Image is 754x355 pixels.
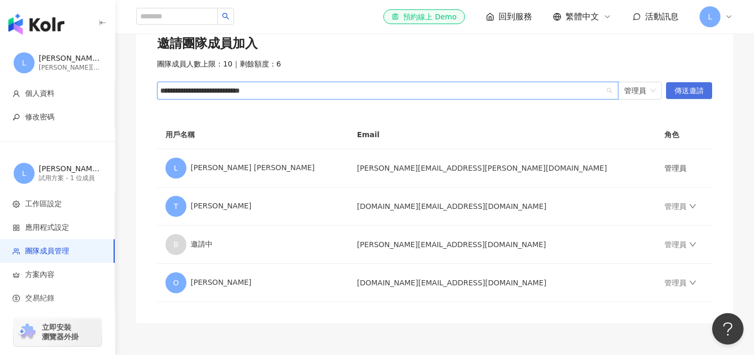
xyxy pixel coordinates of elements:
span: O [173,277,179,289]
span: 應用程式設定 [25,223,69,233]
span: appstore [13,224,20,231]
td: [PERSON_NAME][EMAIL_ADDRESS][PERSON_NAME][DOMAIN_NAME] [349,149,657,187]
span: 傳送邀請 [674,83,704,99]
div: [PERSON_NAME] [PERSON_NAME] 的工作區 [39,164,102,174]
span: 立即安裝 瀏覽器外掛 [42,323,79,341]
div: 預約線上 Demo [392,12,457,22]
span: user [13,90,20,97]
td: 管理員 [656,149,712,187]
button: 傳送邀請 [666,82,712,99]
span: 交易紀錄 [25,293,54,304]
a: 預約線上 Demo [383,9,465,24]
span: 回到服務 [498,11,532,23]
th: 用戶名稱 [157,120,349,149]
img: chrome extension [17,324,37,340]
th: 角色 [656,120,712,149]
span: T [174,201,179,212]
a: 管理員 [664,279,696,287]
span: 管理員 [624,82,656,99]
span: L [22,168,26,179]
span: 方案內容 [25,270,54,280]
span: search [222,13,229,20]
span: 活動訊息 [645,12,679,21]
td: [DOMAIN_NAME][EMAIL_ADDRESS][DOMAIN_NAME] [349,187,657,226]
div: [PERSON_NAME] [PERSON_NAME] [39,53,102,64]
div: [PERSON_NAME] [165,196,340,217]
span: 個人資料 [25,88,54,99]
div: [PERSON_NAME] [165,272,340,293]
a: 管理員 [664,240,696,249]
a: chrome extension立即安裝 瀏覽器外掛 [14,318,102,346]
div: 邀請團隊成員加入 [157,35,712,53]
span: L [708,11,712,23]
span: 工作區設定 [25,199,62,209]
img: logo [8,14,64,35]
a: 管理員 [664,202,696,210]
span: 繁體中文 [565,11,599,23]
span: down [689,279,696,286]
div: [PERSON_NAME][EMAIL_ADDRESS][PERSON_NAME][DOMAIN_NAME] [39,63,102,72]
a: 回到服務 [486,11,532,23]
th: Email [349,120,657,149]
span: key [13,114,20,121]
div: 試用方案 - 1 位成員 [39,174,102,183]
span: 團隊成員人數上限：10 ｜ 剩餘額度：6 [157,59,281,70]
div: [PERSON_NAME] [PERSON_NAME] [165,158,340,179]
span: 團隊成員管理 [25,246,69,257]
td: [PERSON_NAME][EMAIL_ADDRESS][DOMAIN_NAME] [349,226,657,264]
span: down [689,203,696,210]
span: B [173,239,179,250]
span: dollar [13,295,20,302]
span: 修改密碼 [25,112,54,123]
span: down [689,241,696,248]
td: [DOMAIN_NAME][EMAIL_ADDRESS][DOMAIN_NAME] [349,264,657,302]
span: L [22,57,26,69]
iframe: Help Scout Beacon - Open [712,313,744,345]
div: 邀請中 [165,234,340,255]
span: L [174,162,178,174]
